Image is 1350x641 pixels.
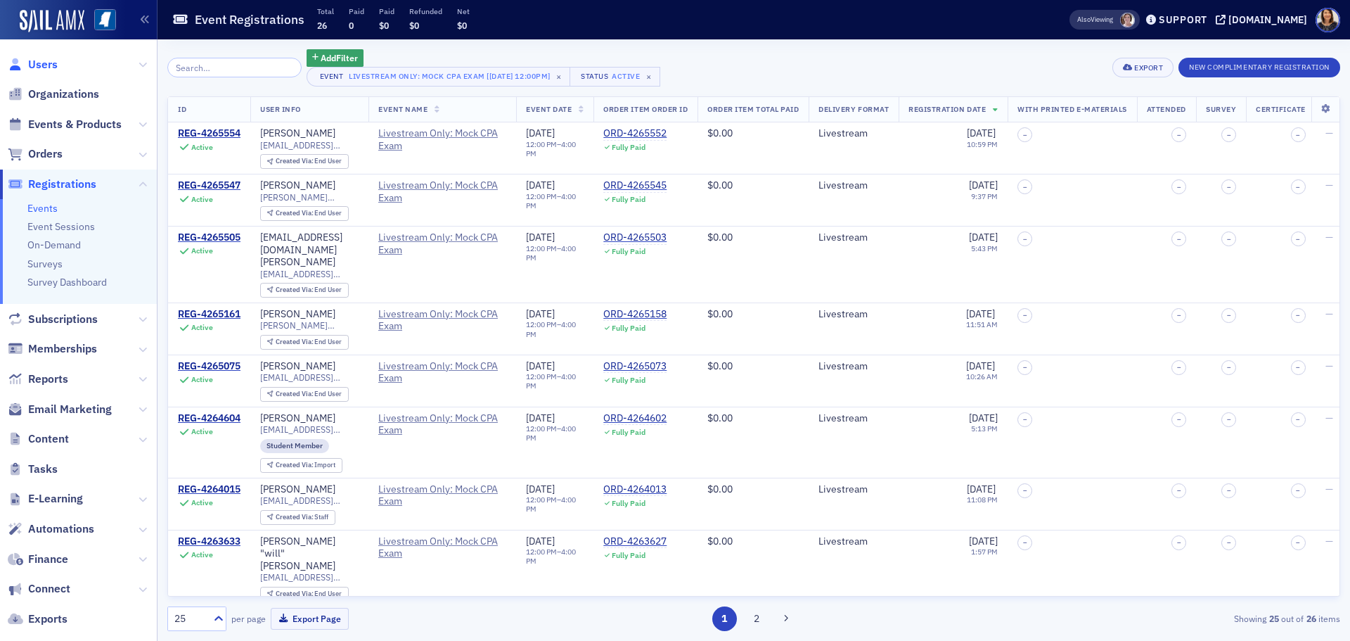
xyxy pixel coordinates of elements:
span: – [1296,131,1300,139]
a: ORD-4265073 [603,360,667,373]
span: – [1227,235,1231,243]
span: Event Name [378,104,427,114]
time: 4:00 PM [526,191,576,210]
span: [DATE] [526,179,555,191]
time: 11:51 AM [966,319,998,329]
div: Fully Paid [612,247,645,256]
span: – [1177,486,1181,495]
div: Student Member [260,439,329,453]
span: [DATE] [969,535,998,547]
span: $0.00 [707,360,733,372]
span: – [1227,363,1231,372]
span: — [1325,360,1333,372]
span: Connect [28,581,70,597]
span: Livestream Only: Mock CPA Exam [378,179,506,204]
button: 1 [712,607,737,631]
span: – [1023,311,1027,319]
span: Created Via : [276,208,315,217]
div: Export [1134,64,1163,72]
img: SailAMX [94,9,116,31]
span: [EMAIL_ADDRESS][DOMAIN_NAME] [260,269,359,279]
a: Livestream Only: Mock CPA Exam [378,412,506,437]
div: Staff [276,514,329,521]
a: REG-4265505 [178,231,240,244]
time: 11:08 PM [967,495,998,504]
span: Attended [1147,104,1186,114]
div: ORD-4265552 [603,127,667,140]
a: SailAMX [20,10,84,32]
span: $0.00 [707,307,733,320]
div: End User [276,158,342,165]
a: On-Demand [27,239,81,251]
time: 4:00 PM [526,372,576,391]
span: Created Via : [276,460,315,469]
a: Finance [8,552,68,567]
div: End User [276,210,342,217]
span: Exports [28,611,67,627]
span: Created Via : [276,389,315,398]
span: — [1325,535,1333,547]
span: – [1023,183,1027,191]
div: Livestream [818,360,889,373]
time: 12:00 PM [526,191,557,201]
div: Status [580,72,610,81]
span: $0.00 [707,483,733,495]
div: ORD-4265503 [603,231,667,244]
div: [PERSON_NAME] [260,412,335,425]
a: Livestream Only: Mock CPA Exam [378,483,506,508]
div: [PERSON_NAME] "will" [PERSON_NAME] [260,535,359,573]
time: 5:43 PM [971,243,998,253]
span: [DATE] [967,483,996,495]
time: 12:00 PM [526,139,557,149]
span: — [1325,179,1333,191]
div: REG-4265547 [178,179,240,192]
span: — [1325,127,1333,139]
span: – [1177,363,1181,372]
button: New Complimentary Registration [1178,58,1340,77]
span: Viewing [1077,15,1113,25]
div: Created Via: End User [260,154,349,169]
div: Import [276,462,336,469]
div: Active [191,375,213,384]
span: Registrations [28,177,96,192]
a: Livestream Only: Mock CPA Exam [378,127,506,152]
span: — [1325,412,1333,424]
a: ORD-4265158 [603,308,667,321]
time: 12:00 PM [526,495,557,504]
span: [EMAIL_ADDRESS][DOMAIN_NAME] [260,372,359,383]
time: 4:00 PM [526,319,576,338]
div: Livestream [818,412,889,425]
div: Support [1159,13,1207,26]
span: [DATE] [526,307,555,320]
a: Events & Products [8,117,122,132]
span: Created Via : [276,156,315,165]
a: REG-4265075 [178,360,240,373]
span: Livestream Only: Mock CPA Exam [378,535,506,560]
span: Finance [28,552,68,567]
span: – [1296,183,1300,191]
div: Created Via: End User [260,283,349,298]
button: Export [1112,58,1174,77]
time: 5:13 PM [971,424,998,433]
span: Tasks [28,462,58,477]
div: Fully Paid [612,499,645,508]
span: $0.00 [707,231,733,243]
a: Tasks [8,462,58,477]
a: [PERSON_NAME] [260,483,335,496]
span: – [1296,415,1300,424]
p: Paid [379,6,394,16]
div: REG-4264015 [178,483,240,496]
span: $0.00 [707,412,733,424]
span: — [1325,483,1333,495]
div: Livestream [818,231,889,244]
span: Memberships [28,341,97,357]
div: ORD-4265545 [603,179,667,192]
button: [DOMAIN_NAME] [1216,15,1312,25]
a: [PERSON_NAME] [260,127,335,140]
a: View Homepage [84,9,116,33]
span: $0 [409,20,419,31]
span: – [1227,183,1231,191]
a: [EMAIL_ADDRESS][DOMAIN_NAME] [PERSON_NAME] [260,231,359,269]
